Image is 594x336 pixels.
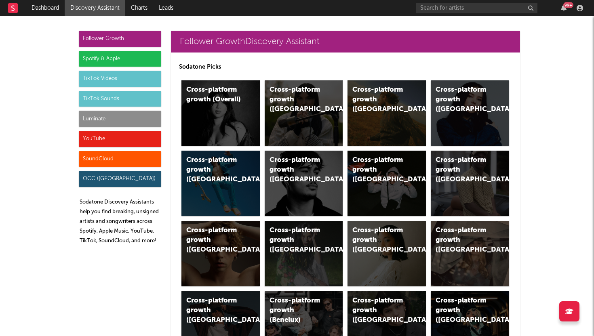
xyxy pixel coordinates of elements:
[431,151,509,216] a: Cross-platform growth ([GEOGRAPHIC_DATA])
[181,151,260,216] a: Cross-platform growth ([GEOGRAPHIC_DATA])
[561,5,567,11] button: 99+
[416,3,537,13] input: Search for artists
[436,85,491,114] div: Cross-platform growth ([GEOGRAPHIC_DATA])
[265,151,343,216] a: Cross-platform growth ([GEOGRAPHIC_DATA])
[563,2,573,8] div: 99 +
[186,85,241,105] div: Cross-platform growth (Overall)
[431,221,509,286] a: Cross-platform growth ([GEOGRAPHIC_DATA])
[270,226,324,255] div: Cross-platform growth ([GEOGRAPHIC_DATA])
[352,155,407,185] div: Cross-platform growth ([GEOGRAPHIC_DATA]/GSA)
[79,171,161,187] div: OCC ([GEOGRAPHIC_DATA])
[186,226,241,255] div: Cross-platform growth ([GEOGRAPHIC_DATA])
[79,91,161,107] div: TikTok Sounds
[171,31,520,52] a: Follower GrowthDiscovery Assistant
[265,221,343,286] a: Cross-platform growth ([GEOGRAPHIC_DATA])
[352,85,407,114] div: Cross-platform growth ([GEOGRAPHIC_DATA])
[79,51,161,67] div: Spotify & Apple
[436,296,491,325] div: Cross-platform growth ([GEOGRAPHIC_DATA])
[352,226,407,255] div: Cross-platform growth ([GEOGRAPHIC_DATA])
[79,31,161,47] div: Follower Growth
[436,155,491,185] div: Cross-platform growth ([GEOGRAPHIC_DATA])
[348,80,426,146] a: Cross-platform growth ([GEOGRAPHIC_DATA])
[79,111,161,127] div: Luminate
[80,197,161,246] p: Sodatone Discovery Assistants help you find breaking, unsigned artists and songwriters across Spo...
[179,62,512,72] p: Sodatone Picks
[436,226,491,255] div: Cross-platform growth ([GEOGRAPHIC_DATA])
[79,71,161,87] div: TikTok Videos
[431,80,509,146] a: Cross-platform growth ([GEOGRAPHIC_DATA])
[270,155,324,185] div: Cross-platform growth ([GEOGRAPHIC_DATA])
[186,155,241,185] div: Cross-platform growth ([GEOGRAPHIC_DATA])
[352,296,407,325] div: Cross-platform growth ([GEOGRAPHIC_DATA])
[348,151,426,216] a: Cross-platform growth ([GEOGRAPHIC_DATA]/GSA)
[181,80,260,146] a: Cross-platform growth (Overall)
[79,151,161,167] div: SoundCloud
[265,80,343,146] a: Cross-platform growth ([GEOGRAPHIC_DATA])
[186,296,241,325] div: Cross-platform growth ([GEOGRAPHIC_DATA])
[79,131,161,147] div: YouTube
[270,296,324,325] div: Cross-platform growth (Benelux)
[348,221,426,286] a: Cross-platform growth ([GEOGRAPHIC_DATA])
[270,85,324,114] div: Cross-platform growth ([GEOGRAPHIC_DATA])
[181,221,260,286] a: Cross-platform growth ([GEOGRAPHIC_DATA])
